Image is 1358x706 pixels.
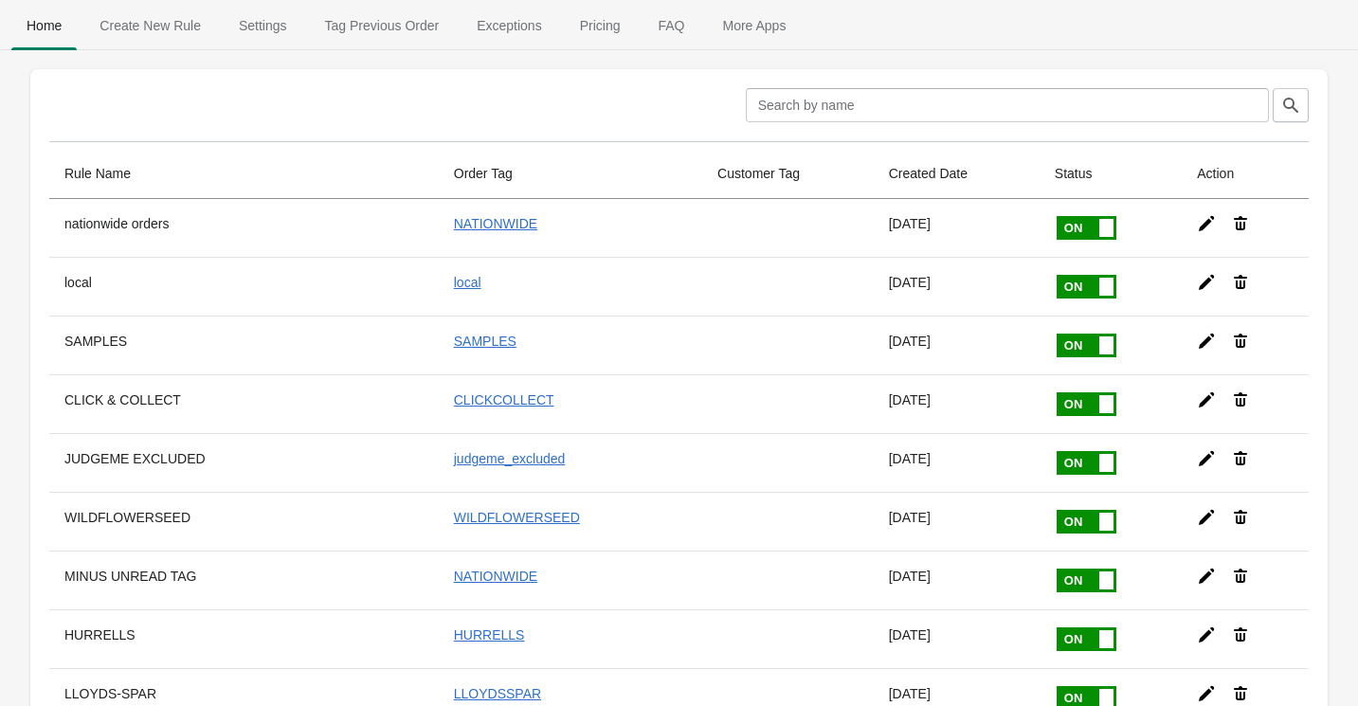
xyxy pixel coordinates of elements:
[49,316,439,374] th: SAMPLES
[454,510,580,525] a: WILDFLOWERSEED
[49,199,439,257] th: nationwide orders
[462,9,556,43] span: Exceptions
[454,392,554,407] a: CLICKCOLLECT
[454,275,481,290] a: local
[874,551,1040,609] td: [DATE]
[702,149,874,199] th: Customer Tag
[874,374,1040,433] td: [DATE]
[49,492,439,551] th: WILDFLOWERSEED
[49,257,439,316] th: local
[49,609,439,668] th: HURRELLS
[643,9,699,43] span: FAQ
[49,433,439,492] th: JUDGEME EXCLUDED
[874,492,1040,551] td: [DATE]
[454,216,537,231] a: NATIONWIDE
[454,334,516,349] a: SAMPLES
[1182,149,1309,199] th: Action
[874,199,1040,257] td: [DATE]
[220,1,306,50] button: Settings
[874,609,1040,668] td: [DATE]
[49,374,439,433] th: CLICK & COLLECT
[11,9,77,43] span: Home
[439,149,702,199] th: Order Tag
[454,686,541,701] a: LLOYDSSPAR
[454,451,566,466] a: judgeme_excluded
[874,316,1040,374] td: [DATE]
[8,1,81,50] button: Home
[874,257,1040,316] td: [DATE]
[49,551,439,609] th: MINUS UNREAD TAG
[707,9,801,43] span: More Apps
[49,149,439,199] th: Rule Name
[454,569,537,584] a: NATIONWIDE
[454,627,525,643] a: HURRELLS
[565,9,636,43] span: Pricing
[1040,149,1182,199] th: Status
[81,1,220,50] button: Create_New_Rule
[310,9,455,43] span: Tag Previous Order
[874,433,1040,492] td: [DATE]
[874,149,1040,199] th: Created Date
[746,88,1269,122] input: Search by name
[84,9,216,43] span: Create New Rule
[224,9,302,43] span: Settings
